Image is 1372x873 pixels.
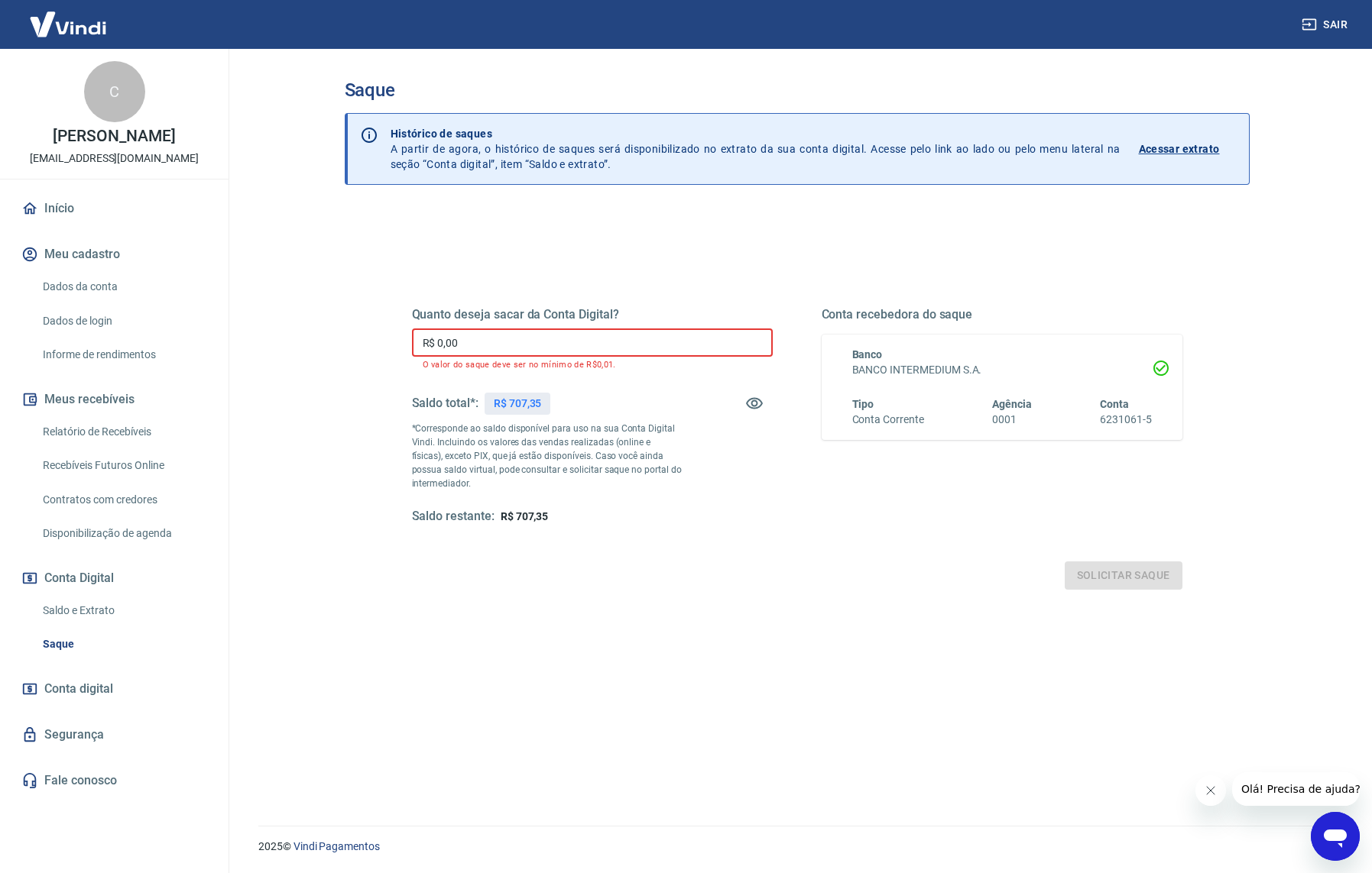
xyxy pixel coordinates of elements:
[852,362,1152,378] h6: BANCO INTERMEDIUM S.A.
[1195,775,1226,806] iframe: Fechar mensagem
[1299,11,1354,39] button: Sair
[18,672,210,706] a: Conta digital
[37,416,210,448] a: Relatório de Recebíveis
[18,238,210,271] button: Meu cadastro
[37,450,210,481] a: Recebíveis Futuros Online
[1139,141,1220,157] p: Acessar extrato
[1100,398,1129,410] span: Conta
[37,629,210,660] a: Saque
[18,718,210,752] a: Segurança
[1100,412,1152,428] h6: 6231061-5
[852,398,874,410] span: Tipo
[852,348,883,361] span: Banco
[992,398,1032,410] span: Agência
[412,396,478,411] h5: Saldo total*:
[37,271,210,302] a: Dados da conta
[37,339,210,370] a: Informe de rendimentos
[18,561,210,595] button: Conta Digital
[1232,772,1360,806] iframe: Mensagem da empresa
[501,510,549,522] span: R$ 707,35
[18,764,210,797] a: Fale conosco
[412,307,773,322] h5: Quanto deseja sacar da Conta Digital?
[44,678,113,700] span: Conta digital
[345,79,1250,101] h3: Saque
[423,360,762,370] p: O valor do saque deve ser no mínimo de R$0,01.
[37,595,210,626] a: Saldo e Extrato
[412,509,495,525] h5: Saldo restante:
[494,396,542,412] p: R$ 707,35
[391,126,1121,172] p: A partir de agora, o histórico de saques será disponibilizado no extrato da sua conta digital. Ac...
[412,422,683,490] p: *Corresponde ao saldo disponível para uso na sua Conta Digital Vindi. Incluindo os valores das ve...
[1311,812,1360,861] iframe: Botão para abrir a janela de mensagens
[9,11,128,23] span: Olá! Precisa de ajuda?
[37,484,210,516] a: Contratos com credores
[37,306,210,337] a: Dados de login
[294,840,380,852] a: Vindi Pagamentos
[1139,126,1237,172] a: Acessar extrato
[30,150,199,167] p: [EMAIL_ADDRESS][DOMAIN_NAME]
[822,307,1182,322] h5: Conta recebedora do saque
[18,192,210,225] a: Início
[258,839,1335,855] p: 2025 ©
[18,1,118,47] img: Vindi
[391,126,1121,141] p: Histórico de saques
[53,128,175,144] p: [PERSON_NAME]
[852,412,924,428] h6: Conta Corrente
[37,518,210,549] a: Disponibilização de agenda
[992,412,1032,428] h6: 0001
[84,61,145,122] div: C
[18,383,210,416] button: Meus recebíveis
